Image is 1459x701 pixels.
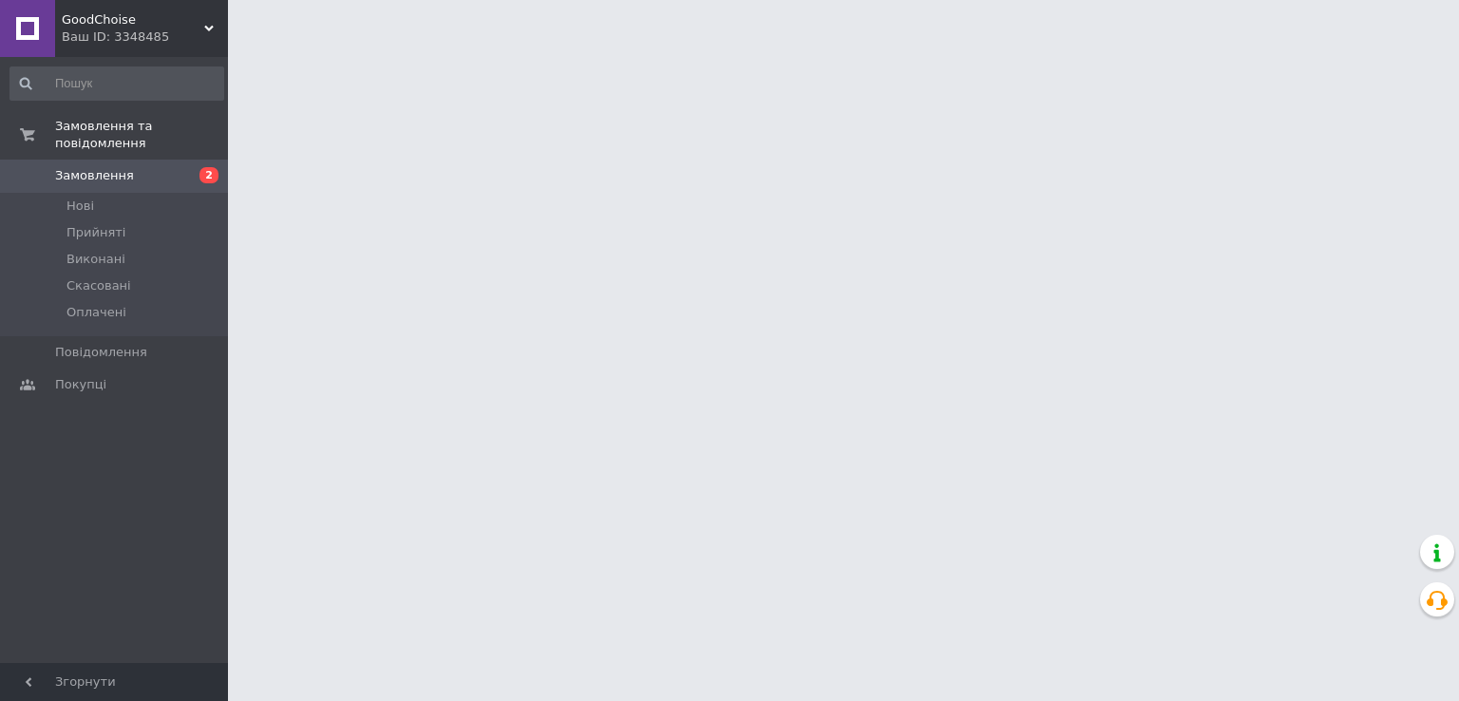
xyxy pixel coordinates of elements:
[66,198,94,215] span: Нові
[9,66,224,101] input: Пошук
[66,277,131,294] span: Скасовані
[55,376,106,393] span: Покупці
[199,167,218,183] span: 2
[55,167,134,184] span: Замовлення
[62,11,204,28] span: GoodChoise
[66,251,125,268] span: Виконані
[55,118,228,152] span: Замовлення та повідомлення
[66,304,126,321] span: Оплачені
[55,344,147,361] span: Повідомлення
[62,28,228,46] div: Ваш ID: 3348485
[66,224,125,241] span: Прийняті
